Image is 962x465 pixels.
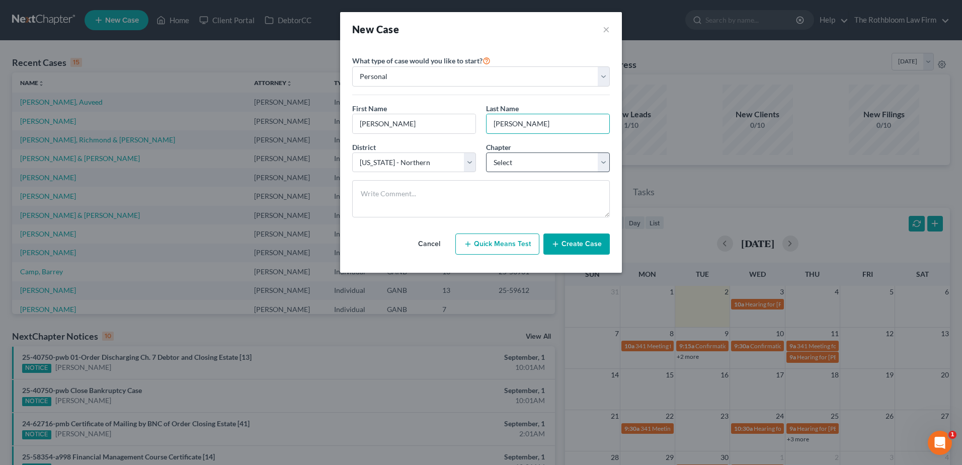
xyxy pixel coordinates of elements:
button: Cancel [407,234,451,254]
button: × [603,22,610,36]
span: First Name [352,104,387,113]
button: Create Case [543,234,610,255]
button: Quick Means Test [455,234,539,255]
input: Enter Last Name [487,114,609,133]
span: 1 [948,431,956,439]
input: Enter First Name [353,114,475,133]
iframe: Intercom live chat [928,431,952,455]
span: Chapter [486,143,511,151]
strong: New Case [352,23,399,35]
span: Last Name [486,104,519,113]
span: District [352,143,376,151]
label: What type of case would you like to start? [352,54,491,66]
